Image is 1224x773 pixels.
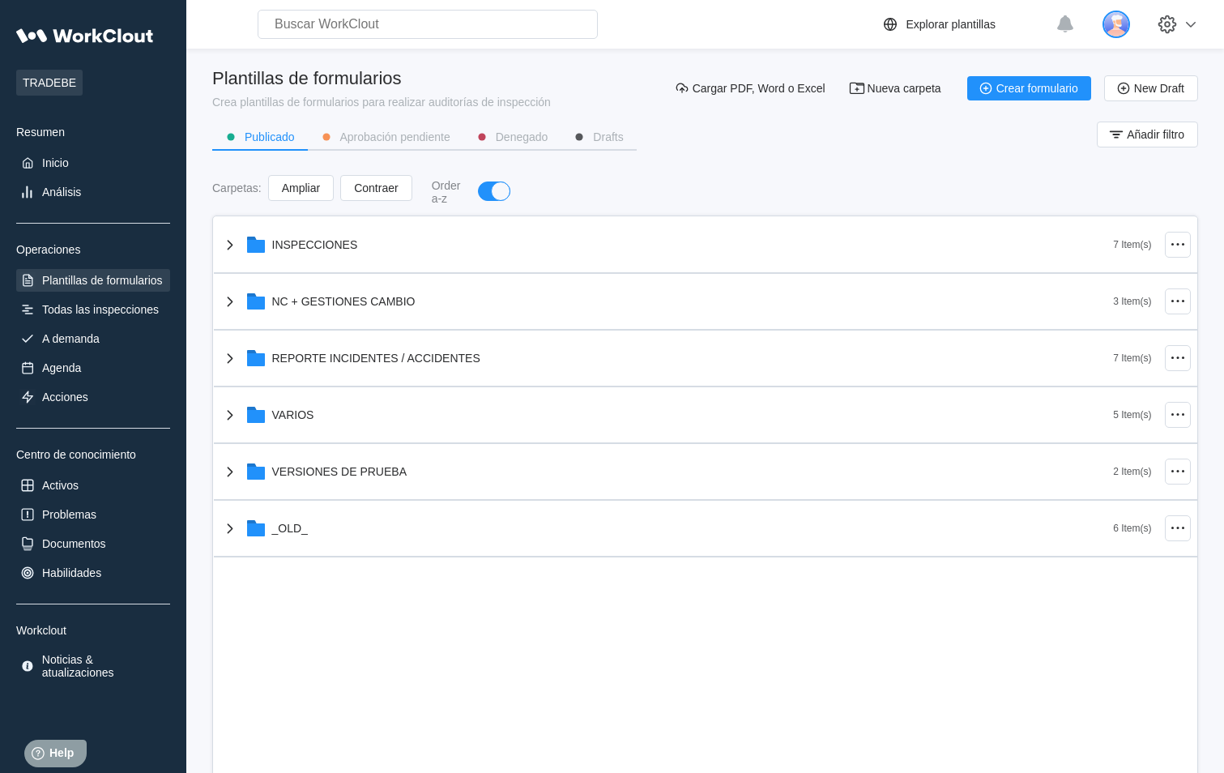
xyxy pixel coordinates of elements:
div: Activos [42,479,79,492]
span: Ampliar [282,182,320,194]
div: 7 Item(s) [1113,239,1151,250]
a: A demanda [16,327,170,350]
a: Documentos [16,532,170,555]
div: VARIOS [272,408,314,421]
div: Resumen [16,126,170,139]
div: Documentos [42,537,106,550]
span: TRADEBE [16,70,83,96]
div: Habilidades [42,566,101,579]
div: Noticias & atualizaciones [42,653,167,679]
div: Agenda [42,361,81,374]
span: Crear formulario [996,83,1078,94]
a: Activos [16,474,170,497]
div: Acciones [42,391,88,404]
button: Aprobación pendiente [308,125,463,149]
div: Plantillas de formularios [42,274,163,287]
div: INSPECCIONES [272,238,358,251]
div: Crea plantillas de formularios para realizar auditorías de inspección [212,96,551,109]
div: NC + GESTIONES CAMBIO [272,295,416,308]
div: Plantillas de formularios [212,68,551,89]
button: New Draft [1104,75,1198,101]
button: Añadir filtro [1097,122,1198,147]
span: New Draft [1134,83,1184,94]
span: Nueva carpeta [868,83,941,94]
button: Ampliar [268,175,334,201]
div: Order a-z [432,179,463,205]
div: Drafts [593,131,623,143]
div: Publicado [245,131,295,143]
div: A demanda [42,332,100,345]
input: Buscar WorkClout [258,10,598,39]
div: Aprobación pendiente [340,131,450,143]
a: Noticias & atualizaciones [16,650,170,682]
a: Análisis [16,181,170,203]
div: Análisis [42,186,81,199]
button: Publicado [212,125,308,149]
a: Acciones [16,386,170,408]
div: Inicio [42,156,69,169]
div: 2 Item(s) [1113,466,1151,477]
div: 5 Item(s) [1113,409,1151,421]
div: REPORTE INCIDENTES / ACCIDENTES [272,352,480,365]
button: Contraer [340,175,412,201]
a: Plantillas de formularios [16,269,170,292]
a: Habilidades [16,562,170,584]
div: Carpetas : [212,182,262,194]
div: Problemas [42,508,96,521]
button: Nueva carpeta [838,76,954,100]
div: 6 Item(s) [1113,523,1151,534]
div: Explorar plantillas [906,18,996,31]
div: 3 Item(s) [1113,296,1151,307]
a: Inicio [16,152,170,174]
div: Workclout [16,624,170,637]
span: Añadir filtro [1127,129,1184,140]
a: Explorar plantillas [881,15,1048,34]
button: Drafts [561,125,636,149]
div: Todas las inspecciones [42,303,159,316]
div: Operaciones [16,243,170,256]
a: Problemas [16,503,170,526]
img: user-3.png [1102,11,1130,38]
div: VERSIONES DE PRUEBA [272,465,407,478]
button: Cargar PDF, Word o Excel [663,76,838,100]
a: Todas las inspecciones [16,298,170,321]
div: Centro de conocimiento [16,448,170,461]
div: 7 Item(s) [1113,352,1151,364]
div: _OLD_ [272,522,308,535]
button: Denegado [463,125,561,149]
span: Cargar PDF, Word o Excel [693,83,825,94]
span: Contraer [354,182,398,194]
div: Denegado [496,131,548,143]
button: Crear formulario [967,76,1091,100]
a: Agenda [16,357,170,379]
